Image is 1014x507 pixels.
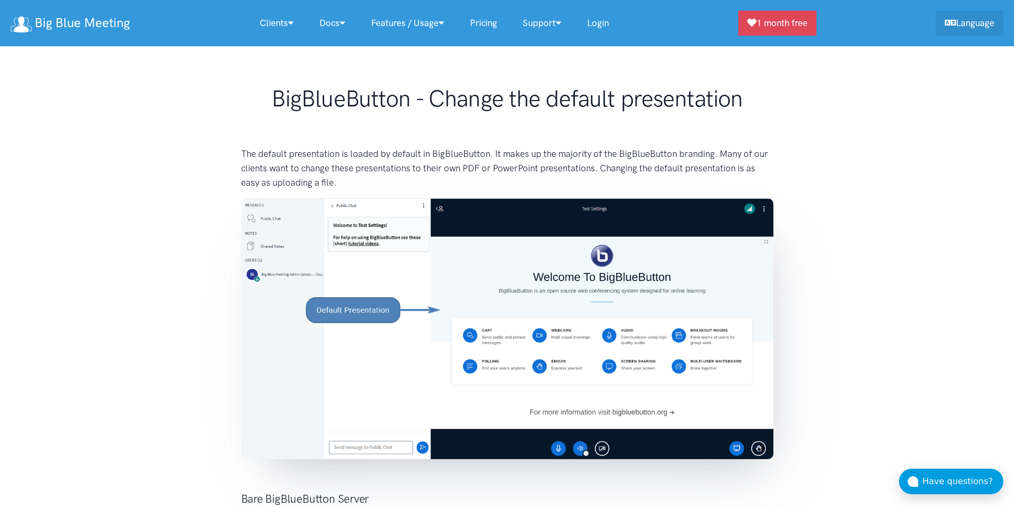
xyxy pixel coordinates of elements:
a: Docs [307,12,358,35]
a: 1 month free [738,11,817,36]
p: The default presentation is loaded by default in BigBlueButton. It makes up the majority of the B... [241,147,773,190]
button: Have questions? [899,469,1003,494]
a: Support [510,12,574,35]
div: Have questions? [922,475,1003,488]
a: Login [574,12,622,35]
a: Clients [247,12,307,35]
a: Pricing [457,12,510,35]
h3: Bare BigBlueButton Server [241,491,773,506]
h1: BigBlueButton - Change the default presentation [241,85,773,113]
img: Default Presentation [241,198,773,459]
a: Features / Usage [358,12,457,35]
img: logo [11,16,32,32]
a: Big Blue Meeting [11,12,130,35]
a: Language [936,11,1003,36]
